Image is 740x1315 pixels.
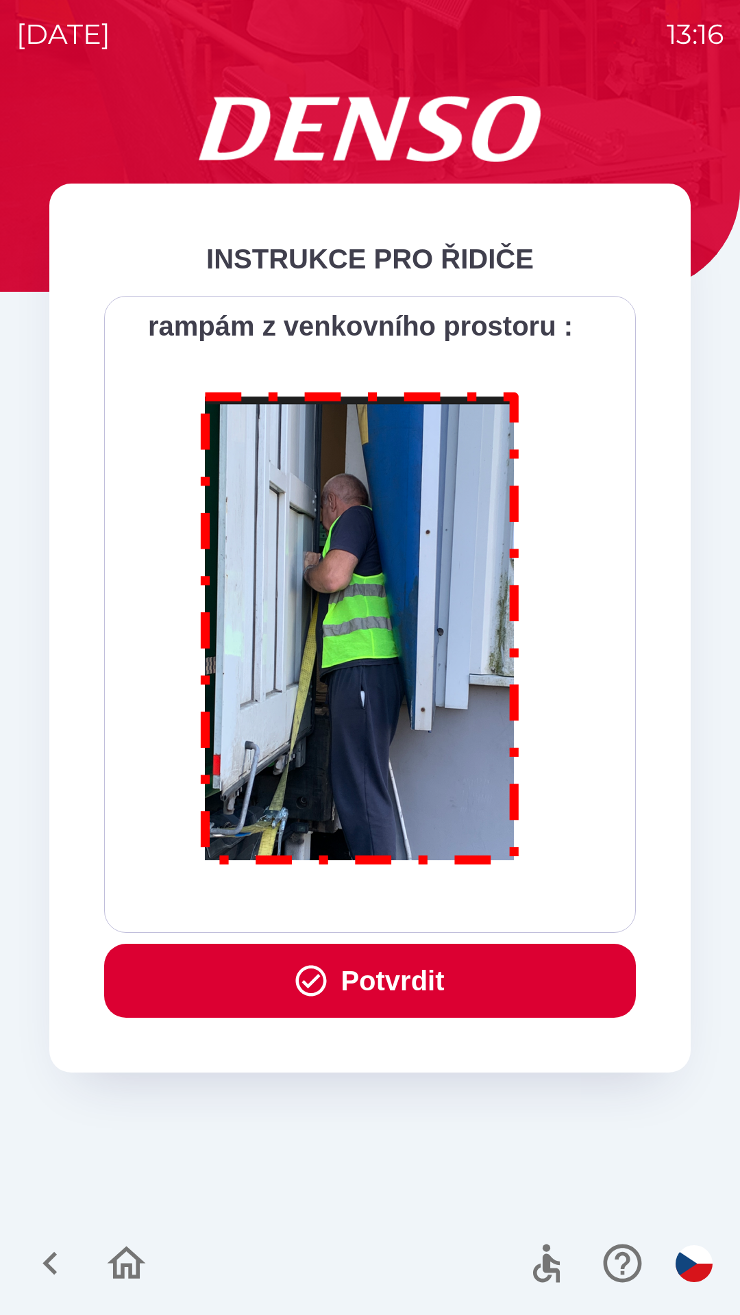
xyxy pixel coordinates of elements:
[104,944,636,1018] button: Potvrdit
[104,238,636,279] div: INSTRUKCE PRO ŘIDIČE
[185,374,536,877] img: M8MNayrTL6gAAAABJRU5ErkJggg==
[16,14,110,55] p: [DATE]
[49,96,691,162] img: Logo
[676,1245,713,1282] img: cs flag
[667,14,724,55] p: 13:16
